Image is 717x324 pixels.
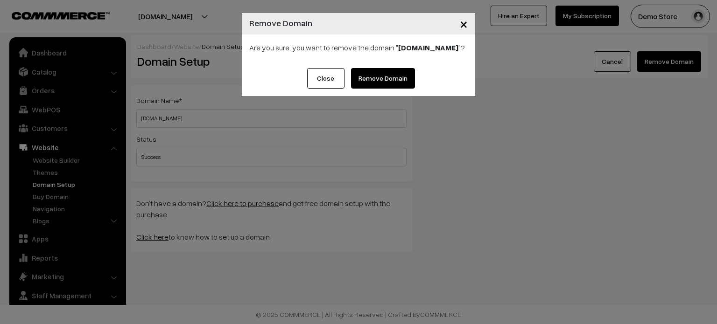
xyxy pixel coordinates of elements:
a: Remove Domain [351,68,415,89]
p: Are you sure, you want to remove the domain " "? [249,42,468,53]
button: Close [452,9,475,38]
b: [DOMAIN_NAME] [398,43,458,52]
h4: Remove Domain [249,17,312,29]
button: Close [307,68,344,89]
span: × [460,15,468,32]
